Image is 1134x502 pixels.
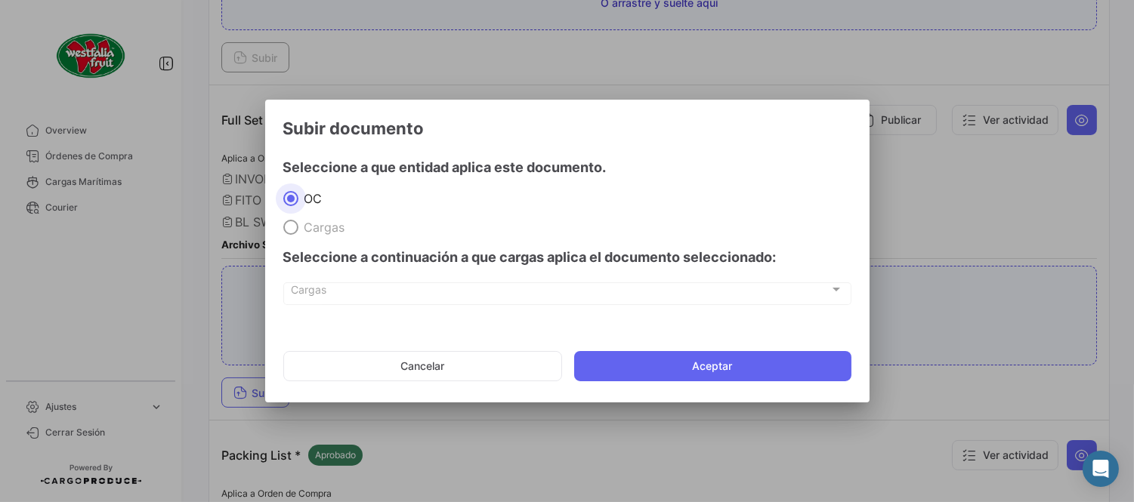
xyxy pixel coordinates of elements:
h3: Subir documento [283,118,851,139]
span: Cargas [291,286,830,299]
h4: Seleccione a continuación a que cargas aplica el documento seleccionado: [283,247,851,268]
span: OC [298,191,323,206]
h4: Seleccione a que entidad aplica este documento. [283,157,851,178]
span: Cargas [298,220,345,235]
button: Aceptar [574,351,851,381]
div: Abrir Intercom Messenger [1083,451,1119,487]
button: Cancelar [283,351,562,381]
